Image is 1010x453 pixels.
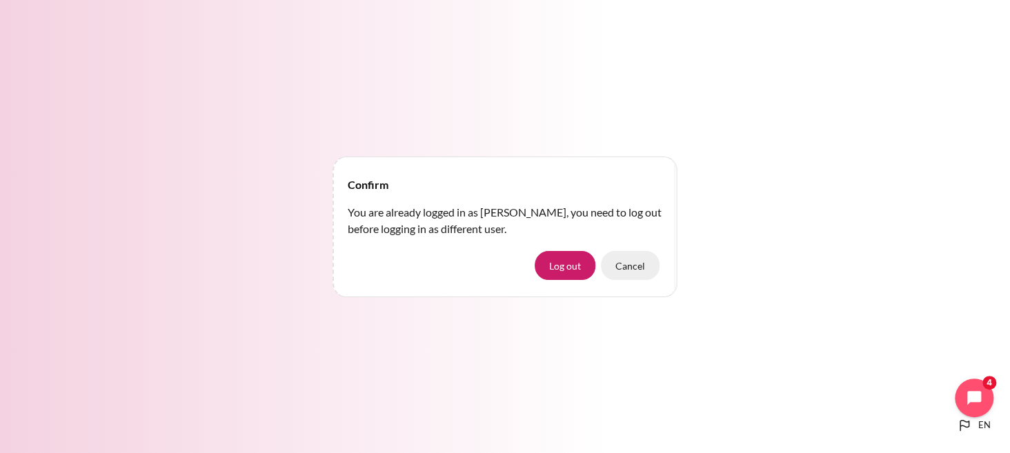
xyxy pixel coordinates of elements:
button: Cancel [601,251,660,280]
button: Log out [535,251,595,280]
button: Languages [951,412,996,439]
span: en [978,419,991,432]
h4: Confirm [348,177,388,193]
p: You are already logged in as [PERSON_NAME], you need to log out before logging in as different user. [348,204,662,237]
